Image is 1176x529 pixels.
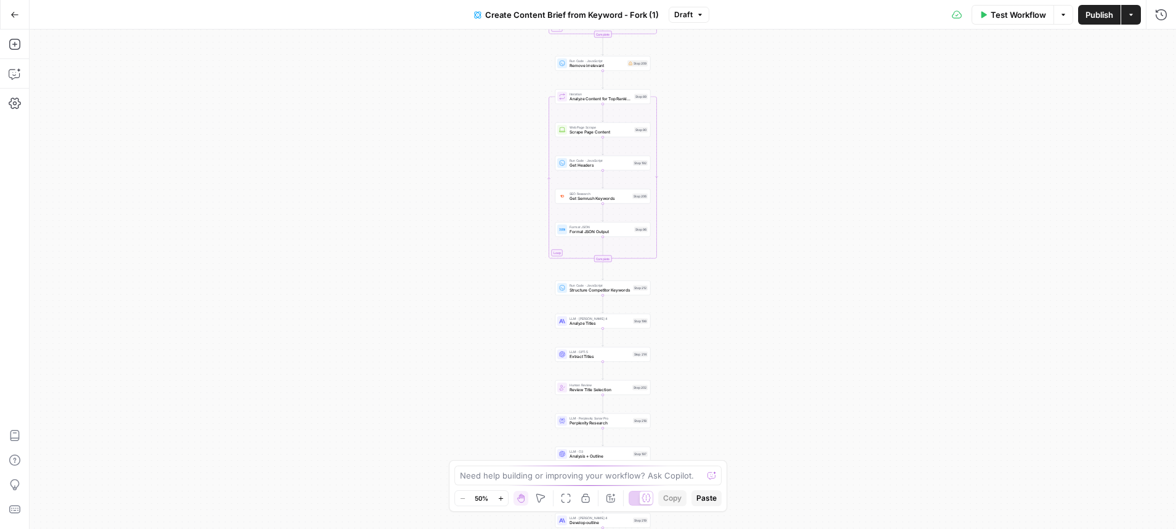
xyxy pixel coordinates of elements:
span: Test Workflow [991,9,1046,21]
g: Edge from step_204 to step_219 [602,495,604,512]
button: Test Workflow [972,5,1053,25]
div: Run Code · JavaScriptGet HeadersStep 192 [555,156,651,170]
span: Create Content Brief from Keyword - Fork (1) [485,9,659,21]
div: Step 214 [633,352,648,357]
g: Edge from step_212 to step_198 [602,295,604,313]
div: Step 192 [633,161,648,166]
span: Analyze Content for Top Ranking Pages [570,96,632,102]
g: Edge from step_209 to step_89 [602,71,604,89]
span: Get Semrush Keywords [570,196,630,202]
div: LLM · [PERSON_NAME] 4Develop outlineStep 219 [555,513,651,528]
span: Analyze Titles [570,320,630,327]
div: Step 202 [632,385,648,391]
span: Get Headers [570,162,630,169]
button: Create Content Brief from Keyword - Fork (1) [467,5,666,25]
div: Step 218 [633,418,648,424]
div: Step 212 [633,285,648,291]
span: LLM · Perplexity Sonar Pro [570,416,630,421]
span: Develop outline [570,520,630,526]
span: Analysis + Outline [570,453,630,459]
span: Run Code · JavaScript [570,158,630,163]
span: Run Code · JavaScript [570,58,625,63]
img: ey5lt04xp3nqzrimtu8q5fsyor3u [559,194,565,199]
g: Edge from step_89 to step_90 [602,104,604,122]
span: 50% [475,493,488,503]
div: LLM · Perplexity Sonar ProPerplexity ResearchStep 218 [555,413,651,428]
g: Edge from step_202 to step_218 [602,395,604,413]
g: Edge from step_214 to step_202 [602,362,604,380]
div: LLM · GPT-5Extract TitlesStep 214 [555,347,651,362]
g: Edge from step_207-iteration-end to step_209 [602,38,604,55]
span: LLM · [PERSON_NAME] 4 [570,515,630,520]
div: Step 209 [627,60,648,66]
div: Run Code · JavaScriptStructure Competitor KeywordsStep 212 [555,280,651,295]
div: Step 89 [634,94,648,100]
span: Paste [696,493,717,504]
span: Scrape Page Content [570,129,632,135]
div: LLM · [PERSON_NAME] 4Analyze TitlesStep 198 [555,314,651,328]
div: Step 197 [633,451,648,457]
div: LLM · O3Analysis + OutlineStep 197 [555,447,651,461]
span: Review Title Selection [570,387,630,393]
g: Edge from step_90 to step_192 [602,137,604,155]
div: LoopIterationAnalyze Content for Top Ranking PagesStep 89 [555,89,651,104]
div: Step 90 [634,127,648,133]
span: Extract Titles [570,354,630,360]
div: Web Page ScrapeScrape Page ContentStep 90 [555,122,651,137]
span: Copy [663,493,682,504]
span: Publish [1085,9,1113,21]
span: Format JSON [570,225,632,229]
button: Publish [1078,5,1121,25]
g: Edge from step_218 to step_197 [602,428,604,446]
span: LLM · O3 [570,449,630,454]
g: Edge from step_198 to step_214 [602,328,604,346]
div: Step 96 [634,227,648,233]
div: Step 219 [633,518,648,523]
span: Structure Competitor Keywords [570,287,630,293]
div: Step 206 [632,194,648,199]
g: Edge from step_206 to step_96 [602,204,604,221]
span: Web Page Scrape [570,125,632,130]
div: Human ReviewReview Title SelectionStep 202 [555,380,651,395]
span: Iteration [570,92,632,97]
div: SEO ResearchGet Semrush KeywordsStep 206 [555,189,651,204]
span: Perplexity Research [570,420,630,426]
span: SEO Research [570,191,630,196]
span: LLM · [PERSON_NAME] 4 [570,316,630,321]
button: Draft [669,7,709,23]
div: Run Code · JavaScriptRemove irrelevantStep 209 [555,56,651,71]
span: Draft [674,9,693,20]
button: Copy [658,490,687,506]
button: Paste [691,490,722,506]
span: Remove irrelevant [570,63,625,69]
div: Complete [555,31,651,38]
div: Step 198 [633,319,648,324]
div: Complete [555,255,651,262]
span: Run Code · JavaScript [570,283,630,288]
div: Format JSONFormat JSON OutputStep 96 [555,222,651,237]
span: Human Review [570,383,630,388]
div: Complete [594,255,612,262]
span: Format JSON Output [570,229,632,235]
div: Complete [594,31,612,38]
span: LLM · GPT-5 [570,349,630,354]
g: Edge from step_89-iteration-end to step_212 [602,262,604,280]
g: Edge from step_192 to step_206 [602,170,604,188]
